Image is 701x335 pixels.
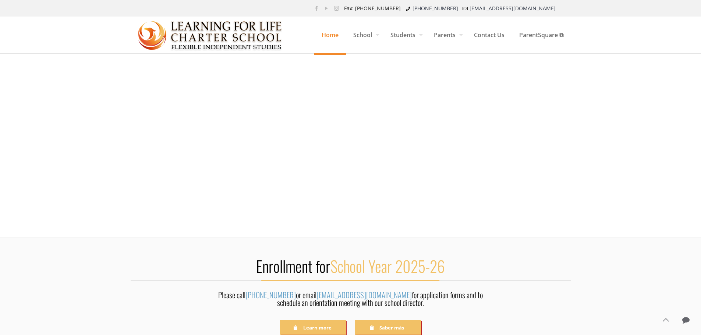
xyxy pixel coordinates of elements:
span: ParentSquare ⧉ [512,24,571,46]
a: [PHONE_NUMBER] [245,289,296,300]
a: [PHONE_NUMBER] [413,5,458,12]
a: Learn more [280,320,346,335]
rs-layer: Welcome to Learning for Life Charter School [145,61,295,69]
span: Students [383,24,426,46]
span: School Year 2025-26 [330,254,445,277]
span: Contact Us [467,24,512,46]
i: phone [404,5,412,12]
span: School [346,24,383,46]
a: Saber más [355,320,421,335]
a: ParentSquare ⧉ [512,17,571,53]
a: Students [383,17,426,53]
img: Home [138,17,283,54]
span: Parents [426,24,467,46]
a: [EMAIL_ADDRESS][DOMAIN_NAME] [470,5,556,12]
a: Facebook icon [313,4,321,12]
div: Please call or email for application forms and to schedule an orientation meeting with our school... [210,291,491,310]
span: Home [314,24,346,46]
a: Parents [426,17,467,53]
a: Learning for Life Charter School [138,17,283,53]
i: mail [462,5,469,12]
a: [EMAIL_ADDRESS][DOMAIN_NAME] [316,289,412,300]
h2: Enrollment for [131,256,571,275]
a: YouTube icon [323,4,330,12]
a: Back to top icon [658,312,673,328]
a: Instagram icon [333,4,340,12]
a: School [346,17,383,53]
a: Home [314,17,346,53]
a: Contact Us [467,17,512,53]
